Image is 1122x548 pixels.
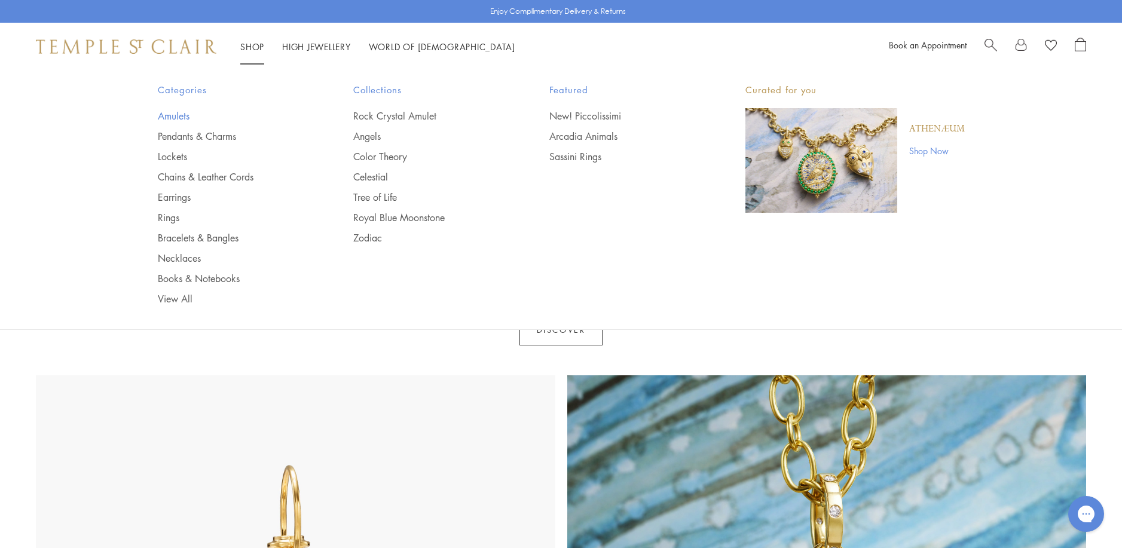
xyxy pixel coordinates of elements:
[549,82,698,97] span: Featured
[240,41,264,53] a: ShopShop
[353,130,502,143] a: Angels
[158,150,306,163] a: Lockets
[1075,38,1086,56] a: Open Shopping Bag
[158,130,306,143] a: Pendants & Charms
[353,211,502,224] a: Royal Blue Moonstone
[353,150,502,163] a: Color Theory
[158,231,306,244] a: Bracelets & Bangles
[549,109,698,123] a: New! Piccolissimi
[158,170,306,183] a: Chains & Leather Cords
[282,41,351,53] a: High JewelleryHigh Jewellery
[158,82,306,97] span: Categories
[158,109,306,123] a: Amulets
[889,39,967,51] a: Book an Appointment
[549,150,698,163] a: Sassini Rings
[519,314,603,345] a: Discover
[353,170,502,183] a: Celestial
[1062,492,1110,536] iframe: Gorgias live chat messenger
[369,41,515,53] a: World of [DEMOGRAPHIC_DATA]World of [DEMOGRAPHIC_DATA]
[353,109,502,123] a: Rock Crystal Amulet
[158,191,306,204] a: Earrings
[158,272,306,285] a: Books & Notebooks
[490,5,626,17] p: Enjoy Complimentary Delivery & Returns
[353,191,502,204] a: Tree of Life
[909,123,965,136] a: Athenæum
[158,292,306,305] a: View All
[158,252,306,265] a: Necklaces
[1045,38,1057,56] a: View Wishlist
[909,144,965,157] a: Shop Now
[549,130,698,143] a: Arcadia Animals
[240,39,515,54] nav: Main navigation
[745,82,965,97] p: Curated for you
[985,38,997,56] a: Search
[353,231,502,244] a: Zodiac
[36,39,216,54] img: Temple St. Clair
[158,211,306,224] a: Rings
[353,82,502,97] span: Collections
